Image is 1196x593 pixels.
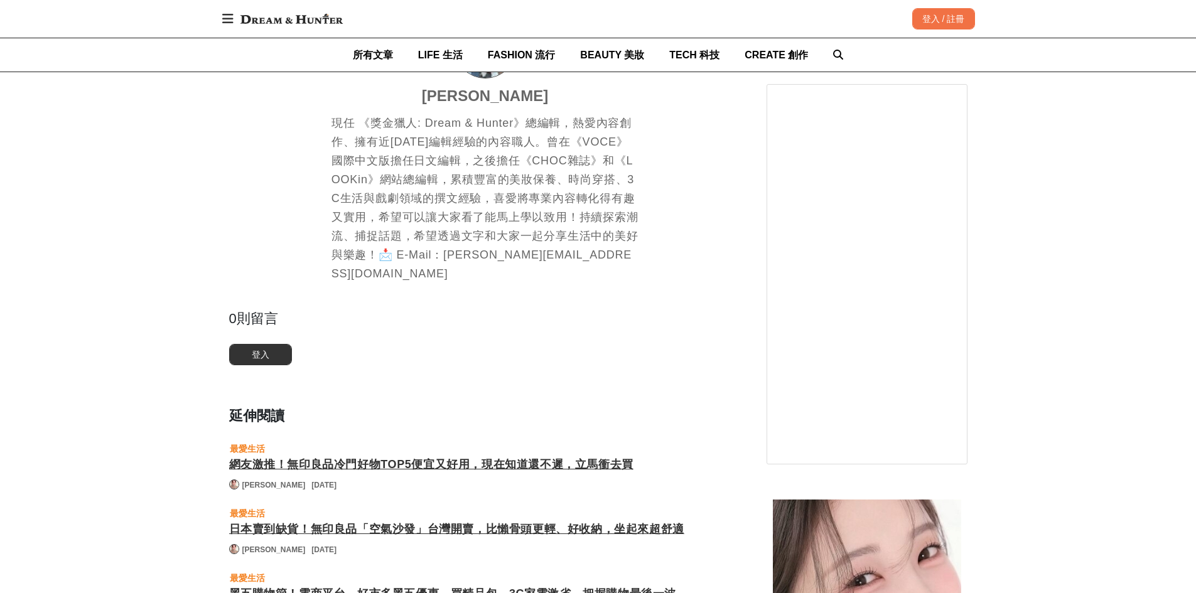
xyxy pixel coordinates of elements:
[488,38,556,72] a: FASHION 流行
[912,8,975,29] div: 登入 / 註冊
[229,506,266,521] a: 最愛生活
[242,479,306,491] a: [PERSON_NAME]
[745,50,808,60] span: CREATE 創作
[229,570,266,585] a: 最愛生活
[669,50,719,60] span: TECH 科技
[229,344,292,365] button: 登入
[229,308,741,329] div: 0 則留言
[488,50,556,60] span: FASHION 流行
[230,442,265,456] div: 最愛生活
[418,50,463,60] span: LIFE 生活
[580,38,644,72] a: BEAUTY 美妝
[669,38,719,72] a: TECH 科技
[230,480,239,489] img: Avatar
[418,38,463,72] a: LIFE 生活
[311,544,337,555] div: [DATE]
[234,8,349,30] img: Dream & Hunter
[745,38,808,72] a: CREATE 創作
[353,38,393,72] a: 所有文章
[353,50,393,60] span: 所有文章
[229,544,239,554] a: Avatar
[229,441,266,456] a: 最愛生活
[229,521,741,538] a: 日本賣到缺貨！無印良品「空氣沙發」台灣開賣，比懶骨頭更輕、好收納，坐起來超舒適
[230,506,265,520] div: 最愛生活
[422,85,548,107] a: [PERSON_NAME]
[580,50,644,60] span: BEAUTY 美妝
[229,456,741,473] a: 網友激推！無印良品冷門好物TOP5便宜又好用，現在知道還不遲，立馬衝去買
[230,545,239,553] img: Avatar
[229,405,741,426] div: 延伸閱讀
[242,544,306,555] a: [PERSON_NAME]
[229,479,239,489] a: Avatar
[311,479,337,491] div: [DATE]
[230,571,265,585] div: 最愛生活
[331,114,639,283] div: 現任 《獎金獵人: Dream & Hunter》總編輯，熱愛內容創作、擁有近[DATE]編輯經驗的內容職人。曾在《VOCE》國際中文版擔任日文編輯，之後擔任《CHOC雜誌》和《LOOKin》網...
